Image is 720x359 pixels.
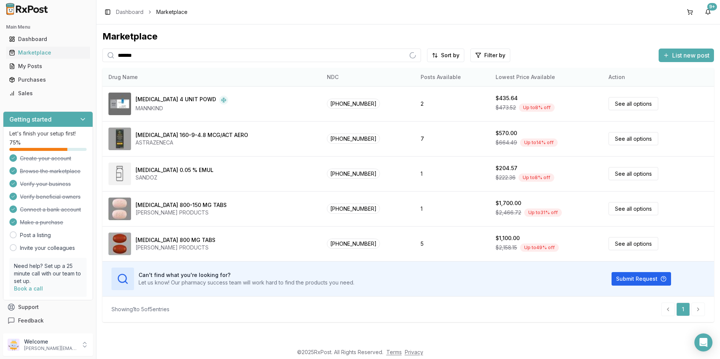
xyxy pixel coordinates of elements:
div: ASTRAZENECA [136,139,248,146]
td: 1 [415,156,490,191]
span: $473.52 [496,104,516,111]
span: 75 % [9,139,21,146]
h3: Getting started [9,115,52,124]
div: $1,100.00 [496,234,520,242]
a: 1 [676,303,690,316]
span: Feedback [18,317,44,324]
div: SANDOZ [136,174,214,181]
span: $222.36 [496,174,516,181]
button: List new post [659,49,714,62]
button: Submit Request [612,272,671,286]
span: Verify your business [20,180,71,188]
div: My Posts [9,62,87,70]
button: Feedback [3,314,93,327]
th: Posts Available [415,68,490,86]
div: [MEDICAL_DATA] 800-150 MG TABS [136,201,227,209]
p: Let's finish your setup first! [9,130,87,137]
span: Marketplace [156,8,188,16]
a: My Posts [6,59,90,73]
th: Lowest Price Available [490,68,602,86]
span: Connect a bank account [20,206,81,213]
div: [PERSON_NAME] PRODUCTS [136,209,227,216]
div: [MEDICAL_DATA] 0.05 % EMUL [136,166,214,174]
div: Marketplace [102,30,714,43]
a: Privacy [405,349,423,355]
a: Marketplace [6,46,90,59]
div: [MEDICAL_DATA] 160-9-4.8 MCG/ACT AERO [136,131,248,139]
a: Terms [386,349,402,355]
p: Welcome [24,338,76,345]
img: Afrezza 4 UNIT POWD [108,93,131,115]
button: Purchases [3,74,93,86]
div: $570.00 [496,129,517,137]
a: See all options [609,167,658,180]
a: Dashboard [116,8,143,16]
a: See all options [609,202,658,215]
span: Filter by [484,52,505,59]
div: Up to 8 % off [519,173,554,182]
th: NDC [321,68,415,86]
img: User avatar [8,339,20,351]
span: Verify beneficial owners [20,193,81,201]
td: 7 [415,121,490,156]
img: Durezol 0.05 % EMUL [108,163,131,185]
div: $1,700.00 [496,199,521,207]
button: Sort by [427,49,464,62]
td: 1 [415,191,490,226]
div: [MEDICAL_DATA] 800 MG TABS [136,236,215,244]
td: 5 [415,226,490,261]
span: $2,158.15 [496,244,517,251]
button: Dashboard [3,33,93,45]
span: [PHONE_NUMBER] [327,239,380,249]
span: [PHONE_NUMBER] [327,169,380,179]
span: $664.49 [496,139,517,146]
div: Up to 8 % off [519,103,555,112]
a: See all options [609,237,658,250]
div: Showing 1 to 5 of 5 entries [111,306,169,313]
span: $2,466.72 [496,209,521,216]
img: Prezcobix 800-150 MG TABS [108,198,131,220]
p: [PERSON_NAME][EMAIL_ADDRESS][DOMAIN_NAME] [24,345,76,351]
img: Prezista 800 MG TABS [108,233,131,255]
a: See all options [609,132,658,145]
div: MANNKIND [136,105,228,112]
button: Marketplace [3,47,93,59]
span: Make a purchase [20,219,63,226]
span: List new post [672,51,709,60]
span: Browse the marketplace [20,167,81,175]
div: 9+ [707,3,717,11]
a: Sales [6,87,90,100]
button: Support [3,300,93,314]
div: Up to 31 % off [524,208,562,217]
div: Up to 49 % off [520,243,559,252]
nav: pagination [661,303,705,316]
th: Drug Name [102,68,321,86]
span: [PHONE_NUMBER] [327,99,380,109]
a: Purchases [6,73,90,87]
div: Open Intercom Messenger [694,333,712,351]
div: $204.57 [496,164,517,172]
a: List new post [659,52,714,60]
h3: Can't find what you're looking for? [139,271,354,279]
button: My Posts [3,60,93,72]
div: Up to 14 % off [520,138,558,147]
div: Dashboard [9,35,87,43]
img: RxPost Logo [3,3,51,15]
a: See all options [609,97,658,110]
div: [PERSON_NAME] PRODUCTS [136,244,215,251]
nav: breadcrumb [116,8,188,16]
div: Marketplace [9,49,87,56]
span: Sort by [441,52,459,59]
a: Invite your colleagues [20,244,75,252]
p: Let us know! Our pharmacy success team will work hard to find the products you need. [139,279,354,286]
a: Post a listing [20,231,51,239]
th: Action [603,68,714,86]
div: Sales [9,90,87,97]
button: 9+ [702,6,714,18]
div: [MEDICAL_DATA] 4 UNIT POWD [136,96,216,105]
p: Need help? Set up a 25 minute call with our team to set up. [14,262,82,285]
button: Filter by [470,49,510,62]
span: [PHONE_NUMBER] [327,204,380,214]
span: Create your account [20,155,71,162]
div: Purchases [9,76,87,84]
